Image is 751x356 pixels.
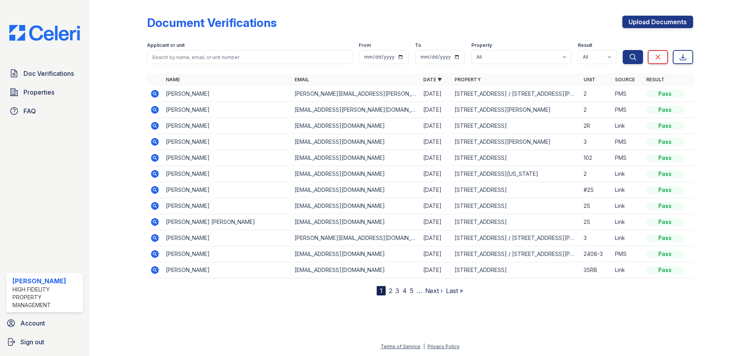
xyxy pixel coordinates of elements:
td: [PERSON_NAME] [163,262,291,278]
label: To [415,42,421,48]
td: [DATE] [420,134,451,150]
td: [EMAIL_ADDRESS][DOMAIN_NAME] [291,214,420,230]
span: … [417,286,422,295]
td: [EMAIL_ADDRESS][DOMAIN_NAME] [291,246,420,262]
div: | [423,343,425,349]
td: 102 [580,150,612,166]
td: #2S [580,182,612,198]
label: Result [578,42,592,48]
label: From [359,42,371,48]
td: Link [612,198,643,214]
td: [PERSON_NAME] [163,134,291,150]
span: Sign out [20,337,44,347]
a: Upload Documents [622,16,693,28]
a: FAQ [6,103,83,119]
td: Link [612,166,643,182]
td: [PERSON_NAME][EMAIL_ADDRESS][PERSON_NAME][DOMAIN_NAME] [291,86,420,102]
td: [STREET_ADDRESS] / [STREET_ADDRESS][PERSON_NAME] [451,86,580,102]
td: [STREET_ADDRESS] [451,182,580,198]
td: 3 [580,134,612,150]
td: 2S [580,198,612,214]
div: Pass [646,138,684,146]
td: [PERSON_NAME] [163,102,291,118]
div: Pass [646,218,684,226]
td: 2S [580,214,612,230]
img: CE_Logo_Blue-a8612792a0a2168367f1c8372b55b34899dd931a85d93a1a3d3e32e68fde9ad4.png [3,25,86,41]
td: [DATE] [420,262,451,278]
td: [PERSON_NAME] [163,246,291,262]
td: [DATE] [420,150,451,166]
a: Doc Verifications [6,66,83,81]
td: [PERSON_NAME] [163,166,291,182]
td: [EMAIL_ADDRESS][DOMAIN_NAME] [291,182,420,198]
td: [PERSON_NAME] [163,118,291,134]
td: [PERSON_NAME][EMAIL_ADDRESS][DOMAIN_NAME] [291,230,420,246]
td: [STREET_ADDRESS] / [STREET_ADDRESS][PERSON_NAME] [451,230,580,246]
td: 3SRB [580,262,612,278]
td: [EMAIL_ADDRESS][DOMAIN_NAME] [291,118,420,134]
a: Next › [425,287,443,295]
td: Link [612,262,643,278]
div: Pass [646,90,684,98]
td: [EMAIL_ADDRESS][DOMAIN_NAME] [291,262,420,278]
a: 3 [395,287,399,295]
div: 1 [377,286,386,295]
a: Unit [584,77,595,82]
td: [PERSON_NAME] [163,182,291,198]
td: [EMAIL_ADDRESS][PERSON_NAME][DOMAIN_NAME] [291,102,420,118]
div: [PERSON_NAME] [13,276,80,286]
span: Account [20,318,45,328]
td: [DATE] [420,198,451,214]
td: 2 [580,166,612,182]
td: PMS [612,86,643,102]
td: Link [612,118,643,134]
td: [DATE] [420,118,451,134]
td: [STREET_ADDRESS] [451,214,580,230]
td: [STREET_ADDRESS] / [STREET_ADDRESS][PERSON_NAME] [451,246,580,262]
td: PMS [612,150,643,166]
button: Sign out [3,334,86,350]
div: Pass [646,234,684,242]
a: Privacy Policy [428,343,460,349]
td: [DATE] [420,102,451,118]
td: [STREET_ADDRESS][PERSON_NAME] [451,134,580,150]
td: [PERSON_NAME] [PERSON_NAME] [163,214,291,230]
td: Link [612,182,643,198]
div: Pass [646,106,684,114]
td: [EMAIL_ADDRESS][DOMAIN_NAME] [291,150,420,166]
td: [PERSON_NAME] [163,86,291,102]
a: Properties [6,84,83,100]
span: Doc Verifications [23,69,74,78]
td: [EMAIL_ADDRESS][DOMAIN_NAME] [291,166,420,182]
td: Link [612,230,643,246]
a: 4 [402,287,407,295]
a: Terms of Service [381,343,420,349]
td: PMS [612,134,643,150]
td: 2 [580,86,612,102]
a: Property [455,77,481,82]
td: [DATE] [420,86,451,102]
td: 2R [580,118,612,134]
td: [DATE] [420,230,451,246]
div: Pass [646,122,684,130]
td: [PERSON_NAME] [163,198,291,214]
td: Link [612,214,643,230]
td: [STREET_ADDRESS][PERSON_NAME] [451,102,580,118]
td: 3 [580,230,612,246]
a: Email [295,77,309,82]
div: Pass [646,186,684,194]
td: [STREET_ADDRESS] [451,262,580,278]
td: [PERSON_NAME] [163,230,291,246]
a: Account [3,315,86,331]
td: [PERSON_NAME] [163,150,291,166]
a: Source [615,77,635,82]
a: Result [646,77,665,82]
div: Pass [646,250,684,258]
td: [DATE] [420,166,451,182]
td: [EMAIL_ADDRESS][DOMAIN_NAME] [291,198,420,214]
td: [DATE] [420,214,451,230]
input: Search by name, email, or unit number [147,50,352,64]
div: Pass [646,154,684,162]
a: 2 [389,287,392,295]
a: Last » [446,287,463,295]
